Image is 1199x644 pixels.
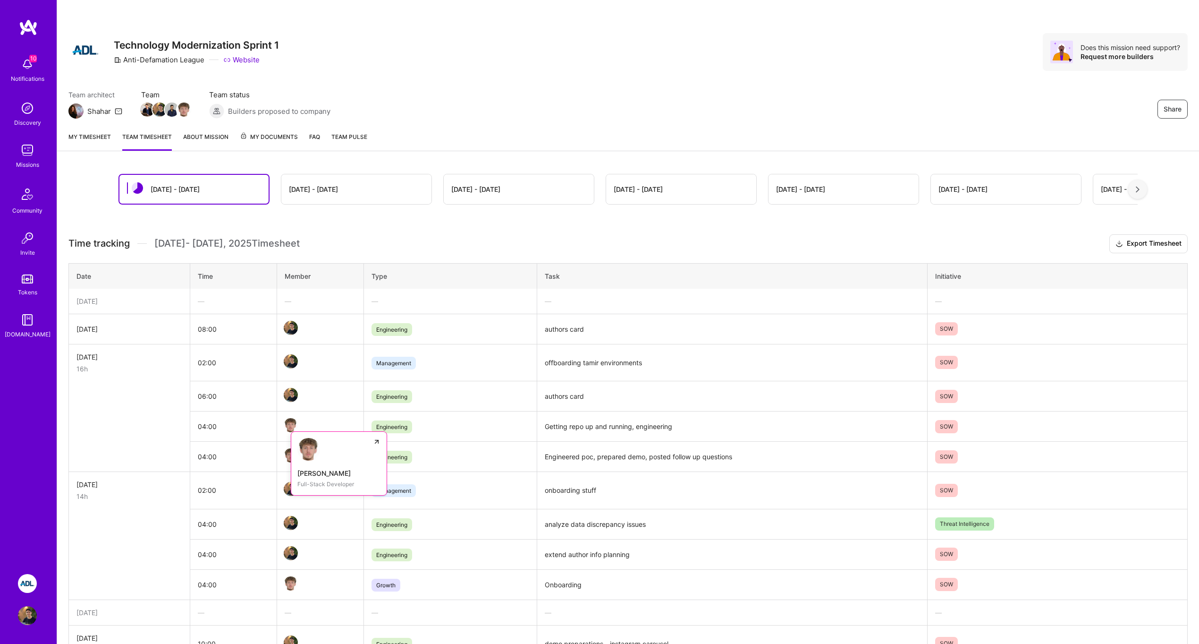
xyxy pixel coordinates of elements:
[537,263,928,289] th: Task
[537,314,928,344] td: authors card
[22,275,33,283] img: tokens
[190,263,277,289] th: Time
[363,263,537,289] th: Type
[284,321,298,335] img: Team Member Avatar
[291,431,387,496] a: Michal Noszczak[PERSON_NAME]Full-Stack Developer
[537,509,928,539] td: analyze data discrepancy issues
[537,344,928,381] td: offboarding tamir environments
[372,484,416,497] span: Management
[18,55,37,74] img: bell
[935,356,958,369] span: SOW
[18,99,37,118] img: discovery
[18,606,37,625] img: User Avatar
[190,442,277,472] td: 04:00
[935,548,958,561] span: SOW
[938,184,988,194] div: [DATE] - [DATE]
[284,482,298,496] img: Team Member Avatar
[285,447,297,464] a: Team Member Avatar
[190,344,277,381] td: 02:00
[537,412,928,442] td: Getting repo up and running, engineering
[151,184,200,194] div: [DATE] - [DATE]
[284,546,298,560] img: Team Member Avatar
[76,491,182,501] div: 14h
[190,314,277,344] td: 08:00
[223,55,260,65] a: Website
[18,574,37,593] img: ADL: Technology Modernization Sprint 1
[284,418,298,432] img: Team Member Avatar
[537,442,928,472] td: Engineered poc, prepared demo, posted follow up questions
[451,184,500,194] div: [DATE] - [DATE]
[1164,104,1182,114] span: Share
[122,132,172,151] a: Team timesheet
[18,310,37,329] img: guide book
[68,132,111,151] a: My timesheet
[140,103,154,117] img: Team Member Avatar
[152,103,167,117] img: Team Member Avatar
[284,516,298,530] img: Team Member Avatar
[16,574,39,593] a: ADL: Technology Modernization Sprint 1
[114,56,121,64] i: icon CompanyGray
[190,569,277,600] td: 04:00
[115,107,122,115] i: icon Mail
[76,324,182,334] div: [DATE]
[545,608,920,618] div: —
[68,90,122,100] span: Team architect
[285,320,297,336] a: Team Member Avatar
[372,608,529,618] div: —
[289,184,338,194] div: [DATE] - [DATE]
[284,354,298,369] img: Team Member Avatar
[19,19,38,36] img: logo
[1081,52,1180,61] div: Request more builders
[372,323,412,336] span: Engineering
[285,481,297,497] a: Team Member Avatar
[331,133,367,140] span: Team Pulse
[545,296,920,306] div: —
[198,296,269,306] div: —
[309,132,320,151] a: FAQ
[209,103,224,119] img: Builders proposed to company
[935,608,1180,618] div: —
[20,248,35,258] div: Invite
[114,39,279,51] h3: Technology Modernization Sprint 1
[297,438,320,461] img: Michal Noszczak
[18,141,37,160] img: teamwork
[165,103,179,117] img: Team Member Avatar
[177,103,191,117] img: Team Member Avatar
[1136,186,1140,193] img: right
[190,472,277,509] td: 02:00
[132,182,143,194] img: status icon
[5,329,51,339] div: [DOMAIN_NAME]
[209,90,330,100] span: Team status
[372,357,416,369] span: Management
[76,352,182,362] div: [DATE]
[114,55,204,65] div: Anti-Defamation League
[190,381,277,412] td: 06:00
[776,184,825,194] div: [DATE] - [DATE]
[372,549,412,561] span: Engineering
[537,569,928,600] td: Onboarding
[240,132,298,151] a: My Documents
[76,608,182,618] div: [DATE]
[228,106,330,116] span: Builders proposed to company
[372,421,412,433] span: Engineering
[372,390,412,403] span: Engineering
[935,450,958,464] span: SOW
[198,608,269,618] div: —
[68,238,130,249] span: Time tracking
[285,387,297,403] a: Team Member Avatar
[927,263,1187,289] th: Initiative
[285,353,297,369] a: Team Member Avatar
[240,132,298,142] span: My Documents
[297,479,380,489] div: Full-Stack Developer
[284,448,298,463] img: Team Member Avatar
[372,579,400,592] span: Growth
[76,364,182,374] div: 16h
[372,518,412,531] span: Engineering
[69,263,190,289] th: Date
[935,390,958,403] span: SOW
[372,451,412,464] span: Engineering
[12,206,42,215] div: Community
[935,296,1180,306] div: —
[297,468,380,478] div: [PERSON_NAME]
[284,388,298,402] img: Team Member Avatar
